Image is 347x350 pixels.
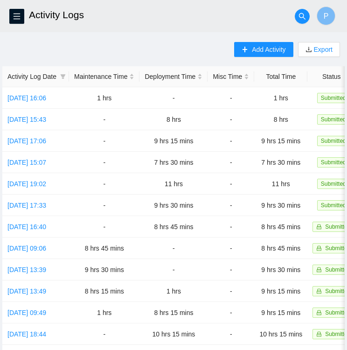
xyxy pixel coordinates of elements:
[69,323,139,345] td: -
[7,330,46,338] a: [DATE] 18:44
[242,46,248,54] span: plus
[316,267,322,273] span: lock
[10,13,24,20] span: menu
[139,259,208,280] td: -
[139,323,208,345] td: 10 hrs 15 mins
[7,266,46,273] a: [DATE] 13:39
[7,287,46,295] a: [DATE] 13:49
[295,9,310,24] button: search
[298,42,340,57] button: downloadExport
[139,152,208,173] td: 7 hrs 30 mins
[316,224,322,230] span: lock
[7,223,46,231] a: [DATE] 16:40
[139,280,208,302] td: 1 hrs
[254,130,307,152] td: 9 hrs 15 mins
[316,288,322,294] span: lock
[254,259,307,280] td: 9 hrs 30 mins
[254,216,307,238] td: 8 hrs 45 mins
[7,180,46,188] a: [DATE] 19:02
[69,302,139,323] td: 1 hrs
[254,302,307,323] td: 9 hrs 15 mins
[208,259,254,280] td: -
[254,195,307,216] td: 9 hrs 30 mins
[316,245,322,251] span: lock
[316,331,322,337] span: lock
[254,323,307,345] td: 10 hrs 15 mins
[316,310,322,315] span: lock
[208,195,254,216] td: -
[7,71,56,82] span: Activity Log Date
[254,87,307,109] td: 1 hrs
[7,94,46,102] a: [DATE] 16:06
[7,245,46,252] a: [DATE] 09:06
[7,202,46,209] a: [DATE] 17:33
[69,216,139,238] td: -
[9,9,24,24] button: menu
[69,238,139,259] td: 8 hrs 45 mins
[139,195,208,216] td: 9 hrs 30 mins
[69,280,139,302] td: 8 hrs 15 mins
[254,66,307,87] th: Total Time
[58,70,68,84] span: filter
[69,109,139,130] td: -
[254,280,307,302] td: 9 hrs 15 mins
[312,46,333,53] a: Export
[69,195,139,216] td: -
[208,87,254,109] td: -
[69,152,139,173] td: -
[139,109,208,130] td: 8 hrs
[69,87,139,109] td: 1 hrs
[208,130,254,152] td: -
[208,173,254,195] td: -
[139,130,208,152] td: 9 hrs 15 mins
[7,159,46,166] a: [DATE] 15:07
[208,109,254,130] td: -
[139,302,208,323] td: 8 hrs 15 mins
[295,13,309,20] span: search
[139,173,208,195] td: 11 hrs
[208,280,254,302] td: -
[317,7,335,25] button: P
[69,130,139,152] td: -
[7,116,46,123] a: [DATE] 15:43
[69,173,139,195] td: -
[208,238,254,259] td: -
[60,74,66,79] span: filter
[208,302,254,323] td: -
[7,309,46,316] a: [DATE] 09:49
[254,109,307,130] td: 8 hrs
[208,216,254,238] td: -
[305,46,312,54] span: download
[69,259,139,280] td: 9 hrs 30 mins
[254,238,307,259] td: 8 hrs 45 mins
[324,10,329,22] span: P
[7,137,46,145] a: [DATE] 17:06
[139,87,208,109] td: -
[208,323,254,345] td: -
[139,216,208,238] td: 8 hrs 45 mins
[252,44,285,55] span: Add Activity
[234,42,293,57] button: plusAdd Activity
[254,173,307,195] td: 11 hrs
[139,238,208,259] td: -
[208,152,254,173] td: -
[254,152,307,173] td: 7 hrs 30 mins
